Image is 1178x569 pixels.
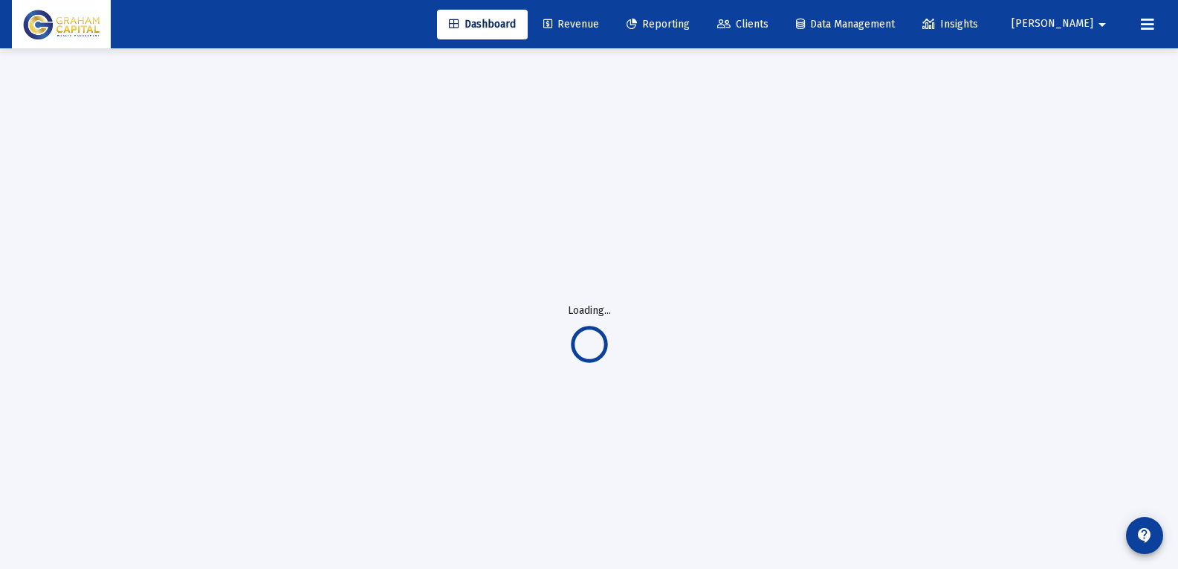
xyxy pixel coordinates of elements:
mat-icon: contact_support [1136,527,1153,544]
span: Reporting [627,18,690,30]
a: Insights [910,10,990,39]
mat-icon: arrow_drop_down [1093,10,1111,39]
a: Reporting [615,10,702,39]
button: [PERSON_NAME] [994,9,1129,39]
span: Insights [922,18,978,30]
span: Data Management [796,18,895,30]
span: [PERSON_NAME] [1012,18,1093,30]
a: Clients [705,10,780,39]
span: Clients [717,18,768,30]
img: Dashboard [23,10,100,39]
span: Revenue [543,18,599,30]
span: Dashboard [449,18,516,30]
a: Data Management [784,10,907,39]
a: Dashboard [437,10,528,39]
a: Revenue [531,10,611,39]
